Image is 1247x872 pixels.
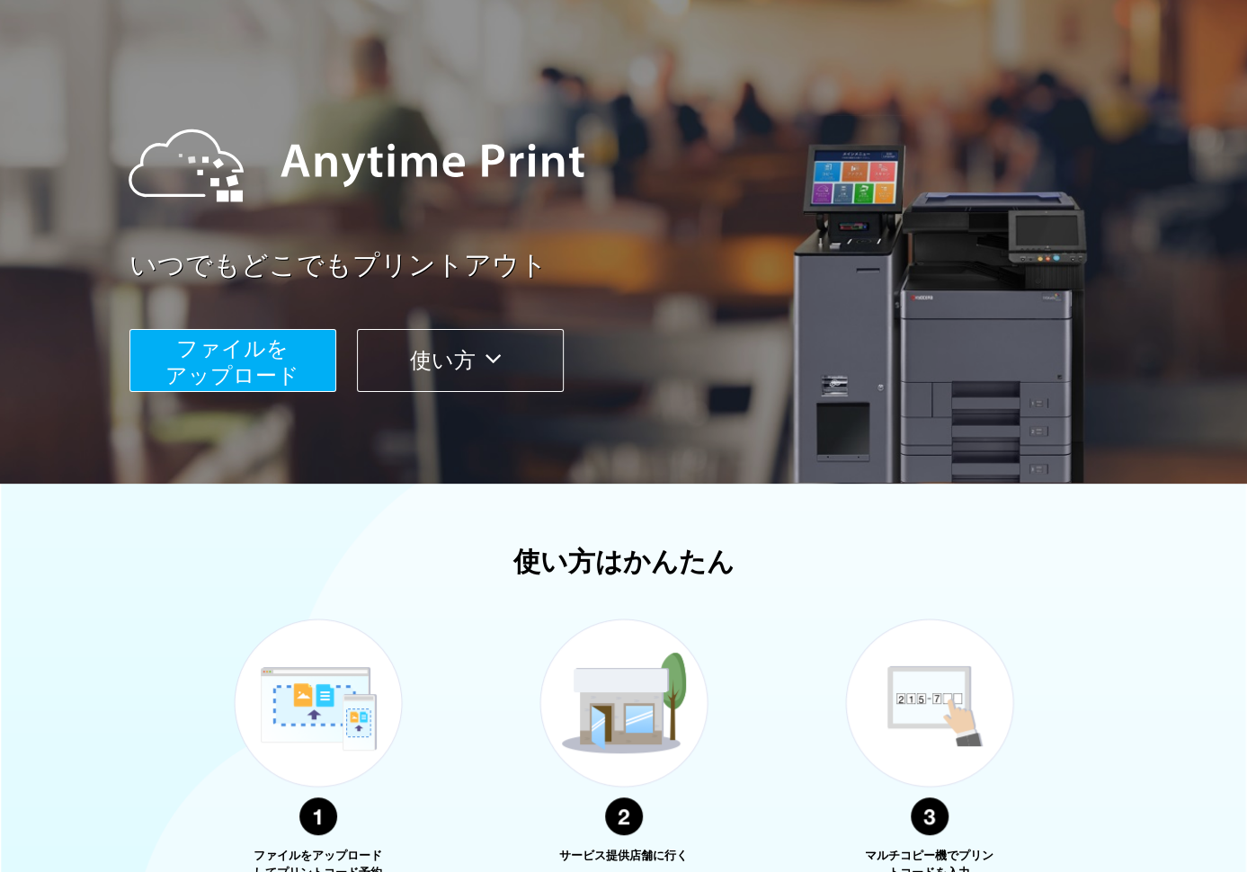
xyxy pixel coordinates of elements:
button: ファイルを​​アップロード [129,329,336,392]
p: サービス提供店舗に行く [557,848,691,865]
a: いつでもどこでもプリントアウト [129,246,1163,285]
button: 使い方 [357,329,564,392]
span: ファイルを ​​アップロード [165,336,299,387]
